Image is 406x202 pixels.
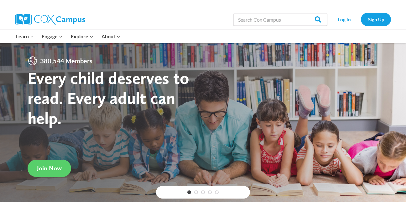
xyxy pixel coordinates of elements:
[28,159,71,177] a: Join Now
[361,13,391,26] a: Sign Up
[42,32,63,40] span: Engage
[12,30,124,43] nav: Primary Navigation
[38,56,95,66] span: 380,544 Members
[187,190,191,194] a: 1
[201,190,205,194] a: 3
[15,14,85,25] img: Cox Campus
[215,190,219,194] a: 5
[101,32,120,40] span: About
[331,13,391,26] nav: Secondary Navigation
[71,32,93,40] span: Explore
[28,68,189,128] strong: Every child deserves to read. Every adult can help.
[208,190,212,194] a: 4
[16,32,34,40] span: Learn
[233,13,327,26] input: Search Cox Campus
[331,13,358,26] a: Log In
[194,190,198,194] a: 2
[37,164,62,172] span: Join Now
